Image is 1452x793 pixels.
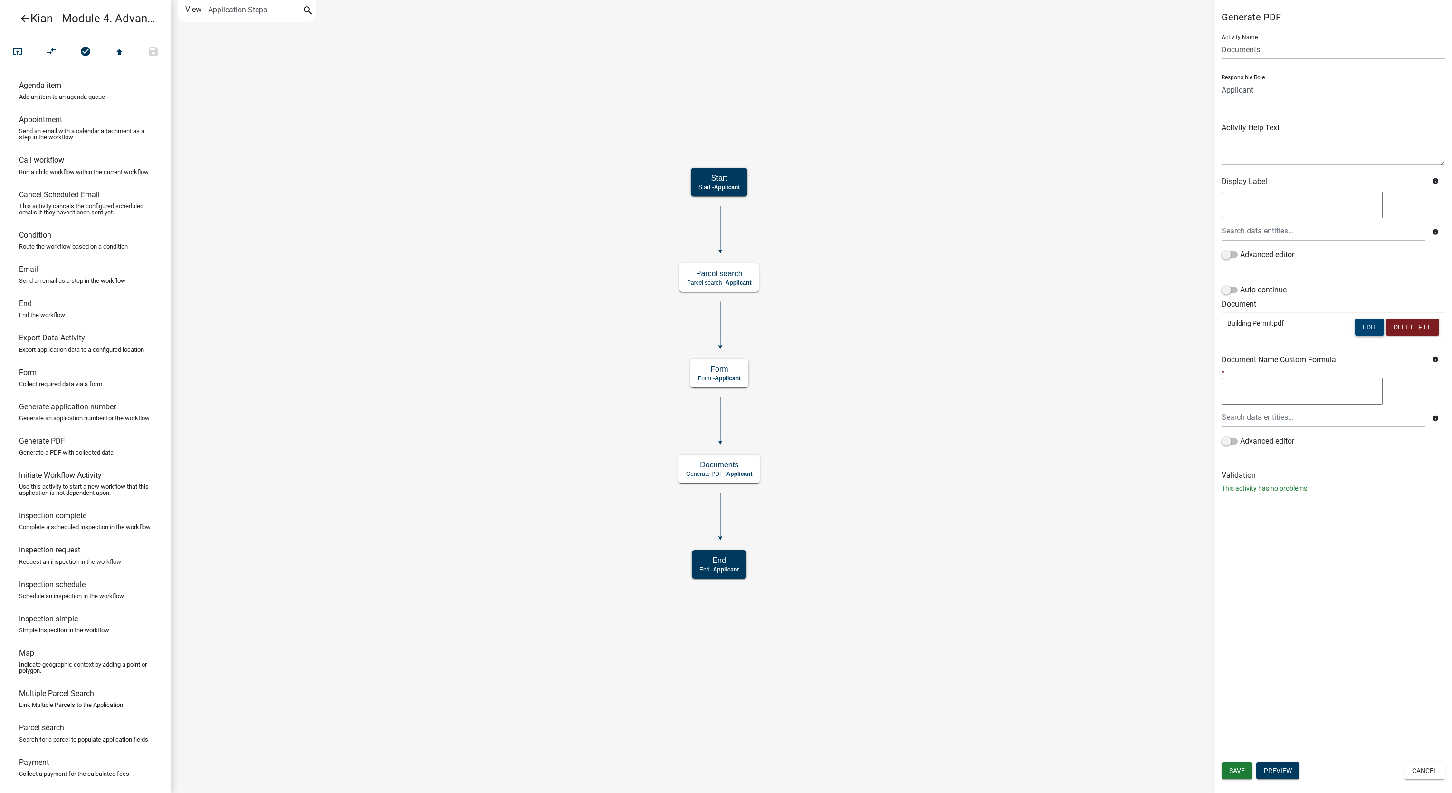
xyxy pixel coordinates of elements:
span: Applicant [726,280,752,286]
a: Kian - Module 4. Advanced PDF Creation [8,8,156,29]
p: Run a child workflow within the current workflow [19,169,149,175]
p: End - [699,566,739,573]
p: Simple inspection in the workflow [19,627,109,633]
p: End the workflow [19,312,65,318]
p: Add an item to an agenda queue [19,94,105,100]
p: This activity has no problems [1222,484,1445,493]
h6: Agenda item [19,81,61,90]
p: Schedule an inspection in the workflow [19,593,124,599]
h6: Validation [1222,471,1445,480]
button: Cancel [1404,762,1445,779]
h6: Display Label [1222,177,1425,186]
h6: Export Data Activity [19,333,85,342]
h6: Inspection simple [19,614,78,623]
p: Start - [698,184,740,191]
h6: Inspection request [19,545,80,554]
p: Use this activity to start a new workflow that this application is not dependent upon. [19,484,152,496]
i: search [302,5,314,18]
p: Generate an application number for the workflow [19,415,150,421]
i: info [1432,229,1439,235]
h5: Form [698,365,741,374]
label: Auto continue [1222,284,1287,296]
h6: Generate application number [19,402,116,411]
i: info [1432,178,1439,184]
input: Search data entities... [1222,407,1425,427]
p: Send an email with a calendar attachment as a step in the workflow [19,128,152,140]
h6: Cancel Scheduled Email [19,190,100,199]
h6: Multiple Parcel Search [19,689,94,698]
p: Collect required data via a form [19,381,102,387]
div: Workflow actions [0,42,171,65]
h6: Payment [19,758,49,767]
h5: Documents [686,460,752,469]
span: Applicant [715,375,741,382]
i: arrow_back [19,13,30,26]
i: compare_arrows [46,46,57,59]
button: Save [1222,762,1252,779]
h6: Initiate Workflow Activity [19,471,102,480]
p: Generate PDF - [686,471,752,477]
h6: End [19,299,32,308]
span: Save [1229,767,1245,774]
button: No problems [68,42,103,62]
h6: Email [19,265,38,274]
i: check_circle [80,46,91,59]
input: Search data entities... [1222,221,1425,241]
p: Export application data to a configured location [19,347,144,353]
label: Advanced editor [1222,435,1294,447]
p: Building Permit.pdf [1227,319,1309,329]
i: info [1432,415,1439,422]
h5: Start [698,174,740,183]
span: Applicant [713,566,739,573]
h6: Map [19,648,34,658]
p: Generate a PDF with collected data [19,449,114,455]
i: publish [114,46,125,59]
p: Collect a payment for the calculated fees [19,771,129,777]
button: search [300,4,315,19]
h6: Form [19,368,37,377]
p: Search for a parcel to populate application fields [19,736,148,743]
button: Delete File [1386,319,1439,336]
p: Route the workflow based on a condition [19,243,128,250]
h6: Inspection complete [19,511,86,520]
label: Advanced editor [1222,249,1294,261]
button: Publish [102,42,136,62]
button: Auto Layout [34,42,68,62]
i: info [1432,356,1439,363]
p: Link Multiple Parcels to the Application [19,702,123,708]
i: open_in_browser [12,46,23,59]
p: Send an email as a step in the workflow [19,278,125,284]
button: Edit [1355,319,1384,336]
h6: Call workflow [19,155,64,164]
span: Applicant [714,184,740,191]
h5: Generate PDF [1222,11,1445,23]
h5: End [699,556,739,565]
button: Save [136,42,171,62]
h6: Condition [19,231,51,240]
h6: Inspection schedule [19,580,86,589]
p: Form - [698,375,741,382]
i: save [148,46,159,59]
h6: Appointment [19,115,62,124]
h6: Generate PDF [19,436,65,445]
button: Test Workflow [0,42,35,62]
p: Request an inspection in the workflow [19,559,121,565]
span: Applicant [726,471,753,477]
h6: Document Name Custom Formula [1222,355,1425,364]
p: Complete a scheduled inspection in the workflow [19,524,151,530]
p: This activity cancels the configured scheduled emails if they haven't been sent yet. [19,203,152,215]
p: Parcel search - [687,280,751,286]
h6: Parcel search [19,723,64,732]
button: Preview [1256,762,1299,779]
h5: Parcel search [687,269,751,278]
h6: Document [1222,300,1445,309]
p: Indicate geographic context by adding a point or polygon. [19,661,152,674]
